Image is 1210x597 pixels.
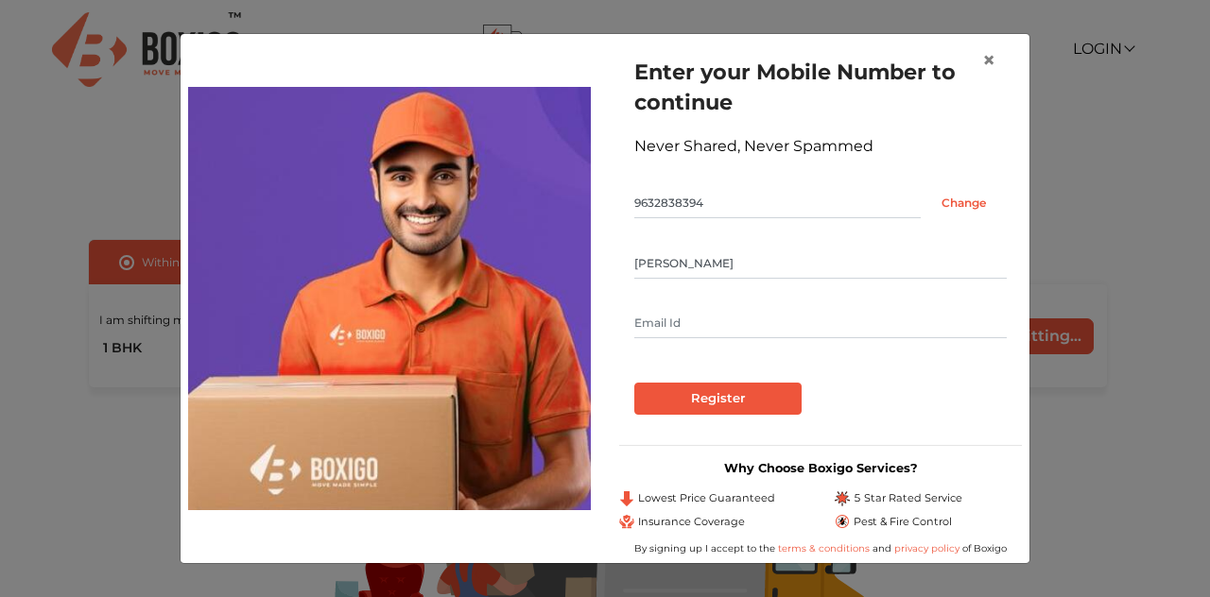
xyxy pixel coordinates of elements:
span: Lowest Price Guaranteed [638,490,775,506]
span: Pest & Fire Control [854,514,952,530]
span: 5 Star Rated Service [854,490,962,506]
h1: Enter your Mobile Number to continue [634,57,1007,117]
input: Email Id [634,308,1007,338]
span: Insurance Coverage [638,514,745,530]
input: Mobile No [634,188,921,218]
input: Your Name [634,248,1007,279]
a: terms & conditions [778,542,873,554]
a: privacy policy [891,542,962,554]
div: Never Shared, Never Spammed [634,135,1007,158]
h3: Why Choose Boxigo Services? [619,461,1022,475]
img: relocation-img [188,87,591,510]
span: × [982,46,995,74]
div: By signing up I accept to the and of Boxigo [619,541,1022,555]
input: Change [921,188,1007,218]
input: Register [634,383,802,415]
button: Close [967,34,1011,87]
